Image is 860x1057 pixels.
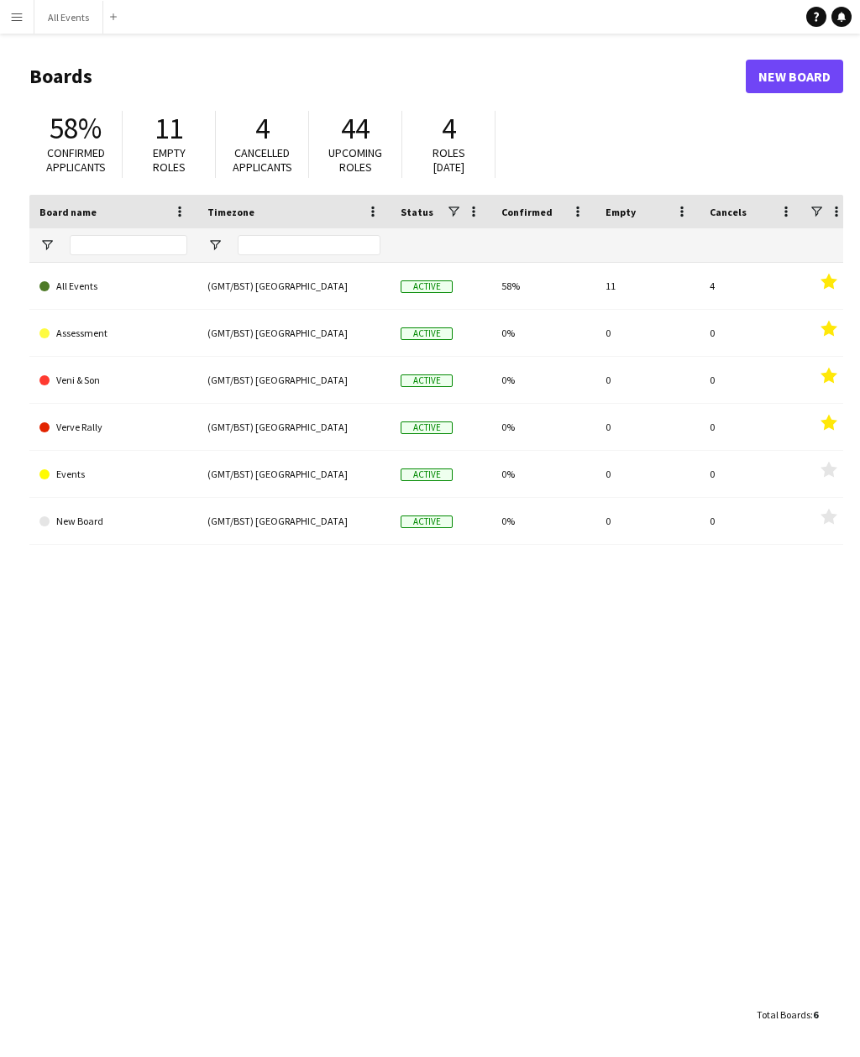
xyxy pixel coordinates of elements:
[710,206,747,218] span: Cancels
[39,498,187,545] a: New Board
[233,145,292,175] span: Cancelled applicants
[39,206,97,218] span: Board name
[401,515,453,528] span: Active
[197,451,391,497] div: (GMT/BST) [GEOGRAPHIC_DATA]
[238,235,380,255] input: Timezone Filter Input
[39,263,187,310] a: All Events
[700,404,804,450] div: 0
[606,206,636,218] span: Empty
[501,206,553,218] span: Confirmed
[401,421,453,434] span: Active
[39,357,187,404] a: Veni & Son
[39,310,187,357] a: Assessment
[491,357,595,403] div: 0%
[401,374,453,387] span: Active
[491,404,595,450] div: 0%
[341,110,370,147] span: 44
[700,498,804,544] div: 0
[442,110,456,147] span: 4
[491,310,595,356] div: 0%
[700,451,804,497] div: 0
[595,498,700,544] div: 0
[433,145,465,175] span: Roles [DATE]
[401,280,453,293] span: Active
[197,310,391,356] div: (GMT/BST) [GEOGRAPHIC_DATA]
[70,235,187,255] input: Board name Filter Input
[401,468,453,481] span: Active
[700,357,804,403] div: 0
[39,404,187,451] a: Verve Rally
[757,1008,810,1021] span: Total Boards
[491,263,595,309] div: 58%
[401,327,453,340] span: Active
[39,451,187,498] a: Events
[595,263,700,309] div: 11
[757,998,818,1031] div: :
[207,206,254,218] span: Timezone
[491,498,595,544] div: 0%
[255,110,270,147] span: 4
[50,110,102,147] span: 58%
[595,404,700,450] div: 0
[746,60,843,93] a: New Board
[328,145,382,175] span: Upcoming roles
[700,263,804,309] div: 4
[197,404,391,450] div: (GMT/BST) [GEOGRAPHIC_DATA]
[197,498,391,544] div: (GMT/BST) [GEOGRAPHIC_DATA]
[813,1008,818,1021] span: 6
[46,145,106,175] span: Confirmed applicants
[197,263,391,309] div: (GMT/BST) [GEOGRAPHIC_DATA]
[153,145,186,175] span: Empty roles
[595,310,700,356] div: 0
[34,1,103,34] button: All Events
[700,310,804,356] div: 0
[155,110,183,147] span: 11
[29,64,746,89] h1: Boards
[39,238,55,253] button: Open Filter Menu
[595,451,700,497] div: 0
[207,238,223,253] button: Open Filter Menu
[197,357,391,403] div: (GMT/BST) [GEOGRAPHIC_DATA]
[595,357,700,403] div: 0
[491,451,595,497] div: 0%
[401,206,433,218] span: Status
